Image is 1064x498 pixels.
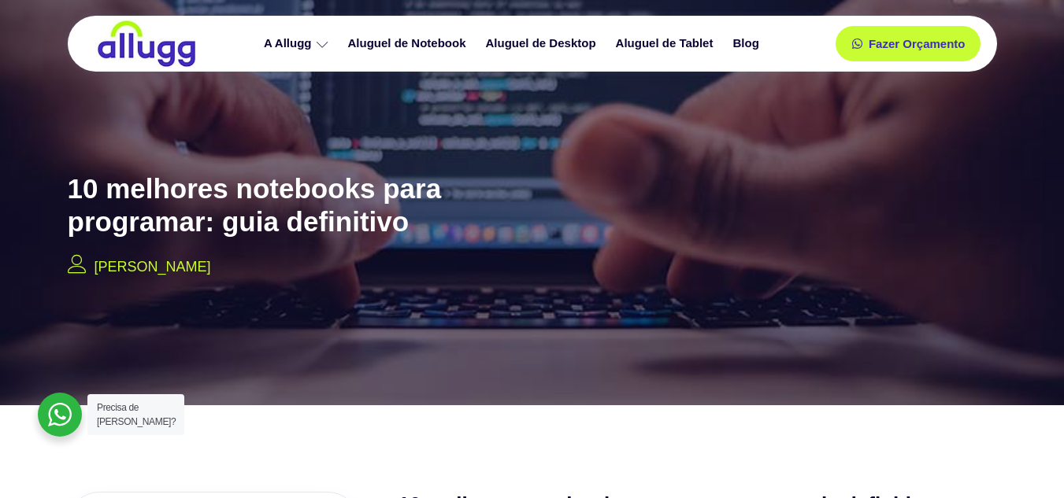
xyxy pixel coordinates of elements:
a: Fazer Orçamento [836,26,981,61]
a: Aluguel de Notebook [340,30,478,57]
span: Precisa de [PERSON_NAME]? [97,402,176,427]
div: Widget de chat [985,422,1064,498]
a: Blog [725,30,770,57]
img: locação de TI é Allugg [95,20,198,68]
p: [PERSON_NAME] [95,256,211,278]
a: Aluguel de Desktop [478,30,608,57]
iframe: Chat Widget [985,422,1064,498]
h2: 10 melhores notebooks para programar: guia definitivo [68,172,572,238]
a: Aluguel de Tablet [608,30,725,57]
span: Fazer Orçamento [869,38,966,50]
a: A Allugg [256,30,340,57]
